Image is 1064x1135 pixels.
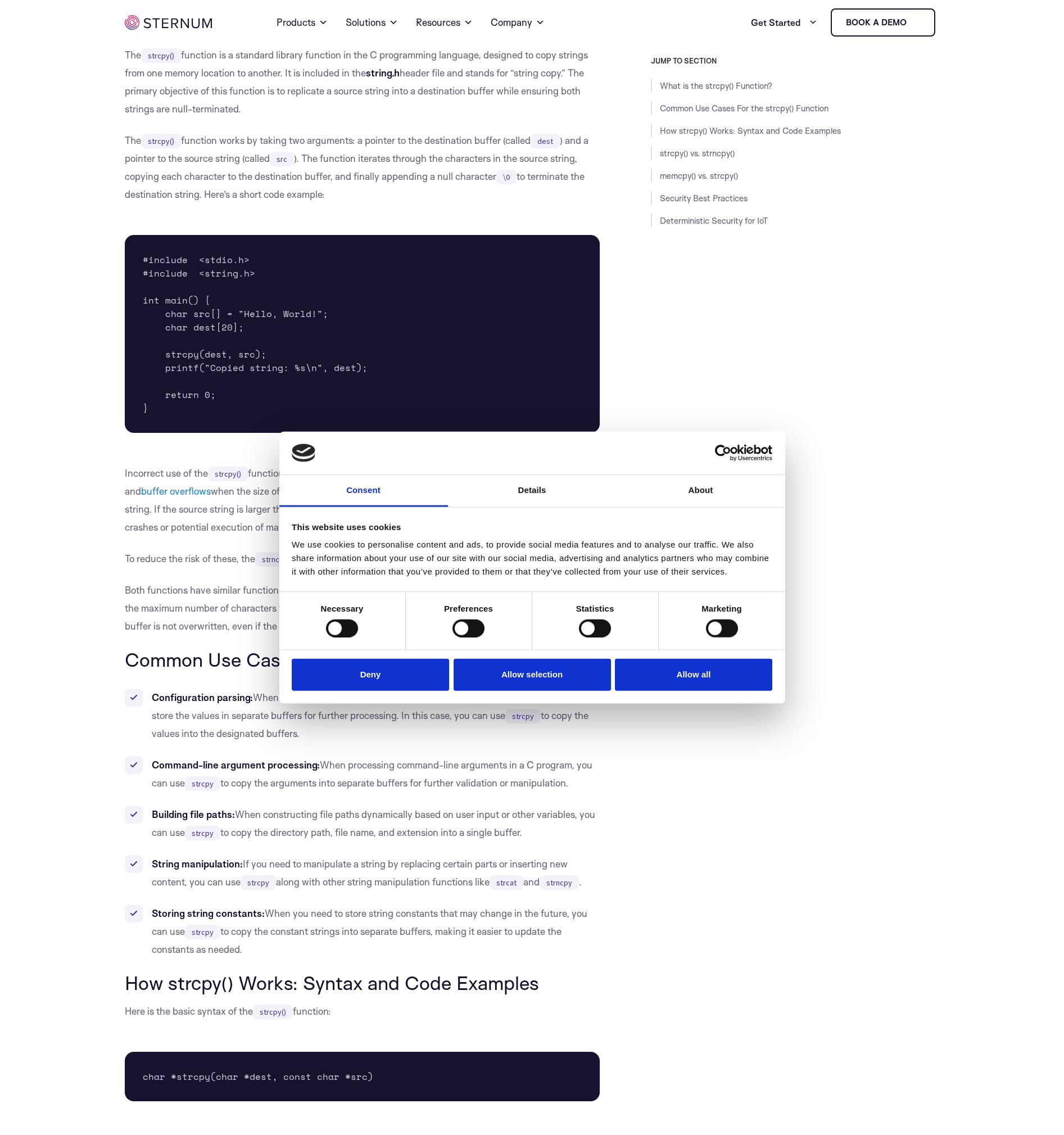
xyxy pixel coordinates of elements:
strong: Storing string constants: [152,907,265,919]
li: If you need to manipulate a string by replacing certain parts or inserting new content, you can u... [125,855,600,891]
p: The function works by taking two arguments: a pointer to the destination buffer (called ) and a p... [125,132,600,204]
a: How strcpy() Works: Syntax and Code Examples [660,125,841,136]
strong: Necessary [321,604,364,613]
img: sternum iot [125,15,212,30]
strong: String manipulation: [152,858,243,870]
a: Security Best Practices [660,193,748,204]
div: We use cookies to personalise content and ads, to provide social media features and to analyse ou... [292,538,772,578]
li: When reading a configuration file and parsing key-value pairs, you might need to store the values... [125,689,600,743]
code: strcpy [185,925,220,939]
a: Get Started [751,11,817,34]
a: Usercentrics Cookiebot - opens in a new window [674,445,772,462]
code: strcpy [241,875,276,890]
code: \0 [496,170,517,184]
div: This website uses cookies [292,521,772,534]
a: Deterministic Security for IoT [660,215,768,226]
img: sternum iot [911,18,920,27]
h3: JUMP TO SECTION [651,56,940,65]
h2: How strcpy() Works: Syntax and Code Examples [125,972,600,993]
button: Allow all [615,659,772,691]
strong: Building file paths: [152,808,235,820]
code: strcpy() [208,467,248,481]
a: About [617,475,785,507]
pre: #include <stdio.h> #include <string.h> int main() { char src[] = "Hello, World!"; char dest[20]; ... [125,235,600,433]
code: strcpy() [253,1005,293,1019]
a: buffer overflows [141,485,211,497]
code: strncpy [255,552,295,567]
a: Solutions [346,2,398,43]
a: strcpy() vs. strncpy() [660,148,735,159]
strong: Configuration parsing: [152,691,253,703]
a: Resources [416,2,473,43]
code: strcpy() [141,134,181,148]
p: Incorrect use of the function can open a door to security vulnerabilities, such as memory leaks a... [125,464,600,536]
strong: Command-line argument processing: [152,759,320,771]
button: Allow selection [454,659,611,691]
strong: Marketing [701,604,742,613]
pre: char *strcpy(char *dest, const char *src) [125,1052,600,1101]
li: When processing command-line arguments in a C program, you can use to copy the arguments into sep... [125,756,600,792]
a: Consent [279,475,448,507]
code: src [270,152,294,166]
a: Company [491,2,545,43]
code: strcpy [185,776,220,791]
code: strcat [490,875,523,890]
img: logo [292,444,315,462]
a: memcpy() vs. strcpy() [660,170,738,181]
code: strcpy() [141,48,181,63]
li: When you need to store string constants that may change in the future, you can use to copy the co... [125,905,600,958]
p: The function is a standard library function in the C programming language, designed to copy strin... [125,46,600,118]
h2: Common Use Cases For the strcpy() Function [125,649,600,670]
code: strcpy [185,826,220,840]
strong: Preferences [444,604,493,613]
code: strcpy [505,709,541,723]
a: Common Use Cases For the strcpy() Function [660,103,828,114]
a: Book a demo [831,8,935,37]
p: To reduce the risk of these, the function is often recommended as a safer alternative to . [125,550,600,568]
code: dest [531,134,560,148]
button: Deny [292,659,449,691]
strong: string.h [366,67,400,79]
p: Both functions have similar functions, but function takes an additional argument ( ), which defin... [125,581,600,635]
a: Details [448,475,617,507]
strong: Statistics [576,604,614,613]
code: strncpy [540,875,579,890]
li: When constructing file paths dynamically based on user input or other variables, you can use to c... [125,806,600,842]
p: Here is the basic syntax of the function: [125,1002,600,1020]
a: Products [277,2,328,43]
a: What is the strcpy() Function? [660,80,772,91]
